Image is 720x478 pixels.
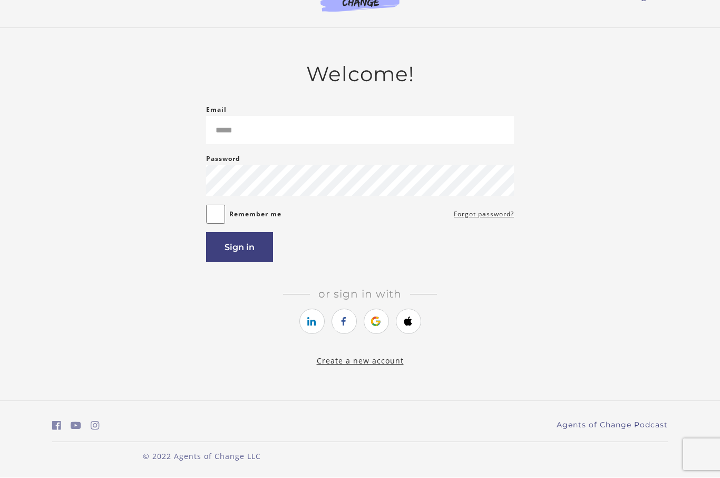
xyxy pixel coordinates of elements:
a: https://www.facebook.com/groups/aswbtestprep (Open in a new window) [52,418,61,434]
label: Email [206,104,227,117]
i: https://www.youtube.com/c/AgentsofChangeTestPrepbyMeaganMitchell (Open in a new window) [71,421,81,431]
i: https://www.facebook.com/groups/aswbtestprep (Open in a new window) [52,421,61,431]
p: © 2022 Agents of Change LLC [52,451,352,462]
span: Or sign in with [310,288,410,301]
a: https://www.youtube.com/c/AgentsofChangeTestPrepbyMeaganMitchell (Open in a new window) [71,418,81,434]
button: Sign in [206,233,273,263]
a: https://courses.thinkific.com/users/auth/google?ss%5Breferral%5D=&ss%5Buser_return_to%5D=%2Fcours... [364,309,389,334]
label: Password [206,153,240,166]
i: https://www.instagram.com/agentsofchangeprep/ (Open in a new window) [91,421,100,431]
a: Create a new account [317,356,404,366]
a: https://courses.thinkific.com/users/auth/facebook?ss%5Breferral%5D=&ss%5Buser_return_to%5D=%2Fcou... [332,309,357,334]
a: https://www.instagram.com/agentsofchangeprep/ (Open in a new window) [91,418,100,434]
a: https://courses.thinkific.com/users/auth/apple?ss%5Breferral%5D=&ss%5Buser_return_to%5D=%2Fcourse... [396,309,421,334]
a: Agents of Change Podcast [557,420,668,431]
a: https://courses.thinkific.com/users/auth/linkedin?ss%5Breferral%5D=&ss%5Buser_return_to%5D=%2Fcou... [299,309,325,334]
a: Forgot password? [454,208,514,221]
h2: Welcome! [206,62,514,87]
label: Remember me [229,208,281,221]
